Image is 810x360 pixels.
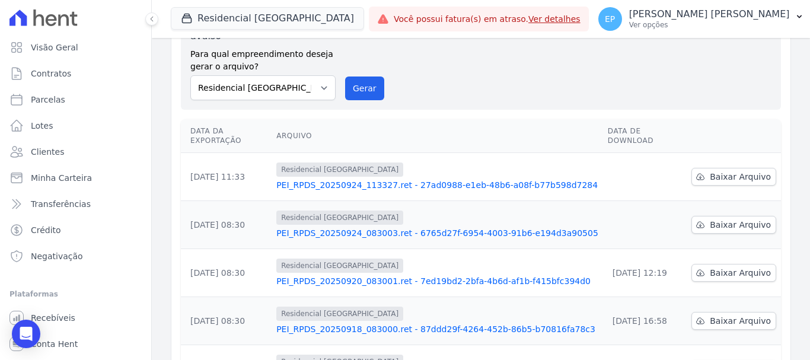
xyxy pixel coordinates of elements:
[5,62,146,85] a: Contratos
[629,8,790,20] p: [PERSON_NAME] [PERSON_NAME]
[528,14,581,24] a: Ver detalhes
[171,7,364,30] button: Residencial [GEOGRAPHIC_DATA]
[31,42,78,53] span: Visão Geral
[276,259,403,273] span: Residencial [GEOGRAPHIC_DATA]
[181,153,272,201] td: [DATE] 11:33
[5,114,146,138] a: Lotes
[272,119,603,153] th: Arquivo
[5,332,146,356] a: Conta Hent
[710,219,771,231] span: Baixar Arquivo
[710,267,771,279] span: Baixar Arquivo
[31,224,61,236] span: Crédito
[31,172,92,184] span: Minha Carteira
[31,94,65,106] span: Parcelas
[710,315,771,327] span: Baixar Arquivo
[31,198,91,210] span: Transferências
[5,244,146,268] a: Negativação
[629,20,790,30] p: Ver opções
[5,306,146,330] a: Recebíveis
[276,307,403,321] span: Residencial [GEOGRAPHIC_DATA]
[5,36,146,59] a: Visão Geral
[5,166,146,190] a: Minha Carteira
[691,168,776,186] a: Baixar Arquivo
[691,312,776,330] a: Baixar Arquivo
[181,297,272,345] td: [DATE] 08:30
[276,163,403,177] span: Residencial [GEOGRAPHIC_DATA]
[181,249,272,297] td: [DATE] 08:30
[12,320,40,348] div: Open Intercom Messenger
[276,275,598,287] a: PEI_RPDS_20250920_083001.ret - 7ed19bd2-2bfa-4b6d-af1b-f415bfc394d0
[603,119,687,153] th: Data de Download
[691,216,776,234] a: Baixar Arquivo
[181,201,272,249] td: [DATE] 08:30
[5,192,146,216] a: Transferências
[31,120,53,132] span: Lotes
[5,140,146,164] a: Clientes
[276,323,598,335] a: PEI_RPDS_20250918_083000.ret - 87ddd29f-4264-452b-86b5-b70816fa78c3
[181,119,272,153] th: Data da Exportação
[9,287,142,301] div: Plataformas
[31,338,78,350] span: Conta Hent
[691,264,776,282] a: Baixar Arquivo
[345,77,384,100] button: Gerar
[603,297,687,345] td: [DATE] 16:58
[710,171,771,183] span: Baixar Arquivo
[5,218,146,242] a: Crédito
[31,312,75,324] span: Recebíveis
[31,68,71,79] span: Contratos
[5,88,146,111] a: Parcelas
[31,146,64,158] span: Clientes
[605,15,615,23] span: EP
[276,179,598,191] a: PEI_RPDS_20250924_113327.ret - 27ad0988-e1eb-48b6-a08f-b77b598d7284
[276,227,598,239] a: PEI_RPDS_20250924_083003.ret - 6765d27f-6954-4003-91b6-e194d3a90505
[276,211,403,225] span: Residencial [GEOGRAPHIC_DATA]
[603,249,687,297] td: [DATE] 12:19
[394,13,581,26] span: Você possui fatura(s) em atraso.
[31,250,83,262] span: Negativação
[190,43,336,73] label: Para qual empreendimento deseja gerar o arquivo?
